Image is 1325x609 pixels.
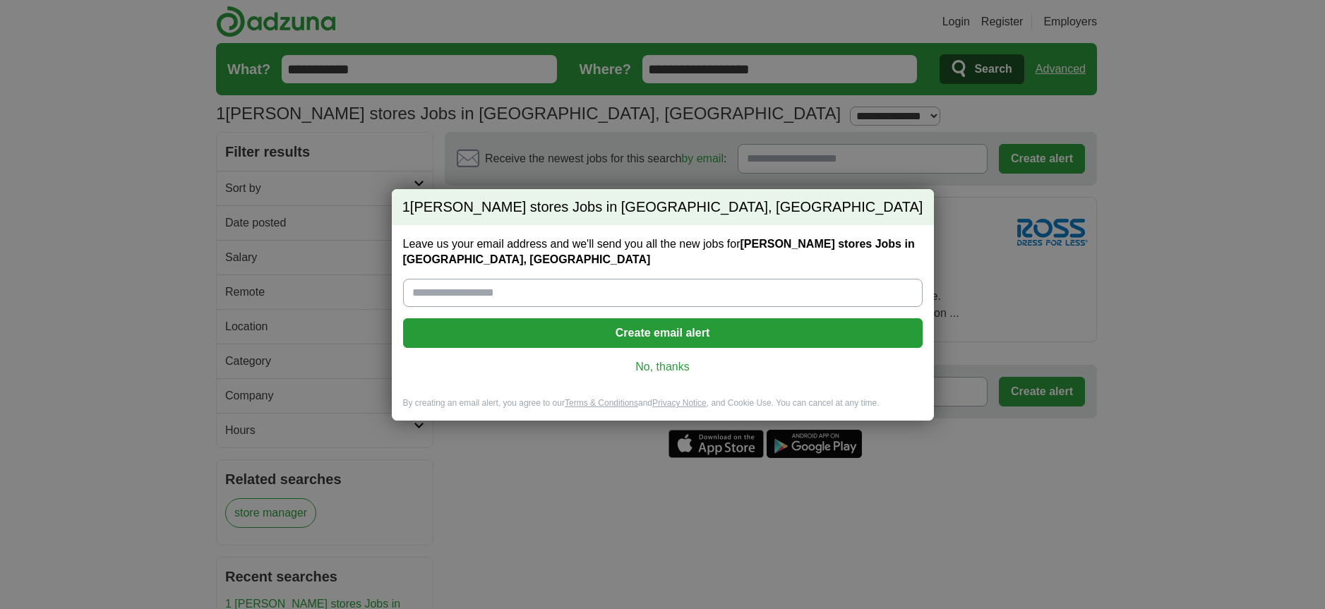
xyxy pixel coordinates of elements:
button: Create email alert [403,318,923,348]
span: 1 [402,198,410,217]
label: Leave us your email address and we'll send you all the new jobs for [403,236,923,267]
a: Terms & Conditions [565,398,638,408]
a: Privacy Notice [652,398,707,408]
div: By creating an email alert, you agree to our and , and Cookie Use. You can cancel at any time. [392,397,934,421]
h2: [PERSON_NAME] stores Jobs in [GEOGRAPHIC_DATA], [GEOGRAPHIC_DATA] [392,189,934,226]
a: No, thanks [414,359,911,375]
